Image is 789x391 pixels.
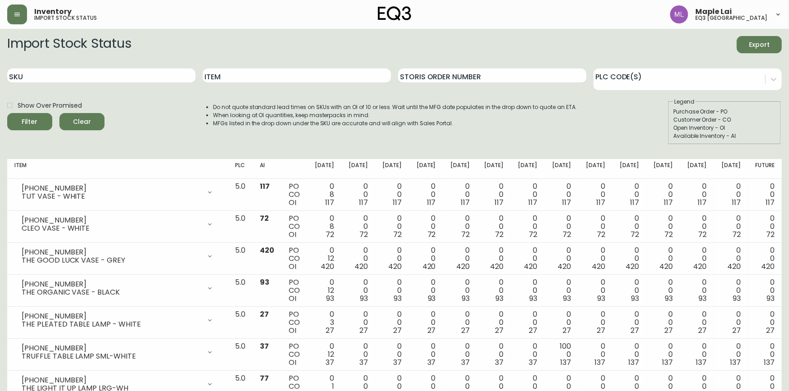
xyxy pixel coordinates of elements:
div: [PHONE_NUMBER] [22,280,201,288]
span: 117 [732,197,741,208]
button: Clear [59,113,104,130]
span: 93 [260,277,269,287]
div: 0 0 [450,214,470,239]
div: 0 0 [416,182,435,207]
span: 37 [427,357,436,368]
span: 117 [427,197,436,208]
th: [DATE] [646,159,680,179]
span: 420 [388,261,402,272]
div: [PHONE_NUMBER]TUT VASE - WHITE [14,182,221,202]
span: 72 [461,229,470,240]
th: AI [253,159,281,179]
span: 117 [596,197,605,208]
h5: import stock status [34,15,97,21]
div: PO CO [289,310,300,335]
span: 72 [732,229,741,240]
div: 0 0 [450,310,470,335]
div: 0 0 [755,182,775,207]
div: 0 0 [518,214,537,239]
span: 72 [427,229,436,240]
span: OI [289,357,296,368]
div: PO CO [289,246,300,271]
div: THE ORGANIC VASE - BLACK [22,288,201,296]
div: 0 0 [450,182,470,207]
div: 0 0 [484,182,503,207]
span: 117 [325,197,334,208]
div: Available Inventory - AI [673,132,776,140]
div: 0 0 [721,182,740,207]
th: [DATE] [375,159,409,179]
div: 0 0 [653,310,673,335]
span: 37 [495,357,503,368]
span: 27 [664,325,673,336]
li: When looking at OI quantities, keep masterpacks in mind. [213,111,577,119]
span: 117 [359,197,368,208]
div: 0 12 [315,246,334,271]
span: 72 [495,229,503,240]
span: 117 [664,197,673,208]
div: 0 0 [721,214,740,239]
span: 77 [260,373,269,383]
span: 27 [326,325,334,336]
span: 420 [524,261,537,272]
span: 93 [597,293,605,304]
span: 420 [761,261,775,272]
span: OI [289,261,296,272]
div: 0 0 [586,246,605,271]
td: 5.0 [228,211,253,243]
span: 27 [529,325,537,336]
div: 0 0 [450,246,470,271]
span: 420 [659,261,673,272]
span: 37 [359,357,368,368]
th: [DATE] [477,159,511,179]
div: TRUFFLE TABLE LAMP SML-WHITE [22,352,201,360]
span: 72 [664,229,673,240]
span: 93 [699,293,707,304]
div: 0 0 [687,214,707,239]
div: [PHONE_NUMBER]THE PLEATED TABLE LAMP - WHITE [14,310,221,330]
span: 27 [698,325,707,336]
div: 0 0 [349,310,368,335]
span: 117 [698,197,707,208]
span: 420 [321,261,334,272]
div: 0 0 [484,342,503,367]
div: 0 0 [721,342,740,367]
span: Maple Lai [695,8,732,15]
div: [PHONE_NUMBER] [22,184,201,192]
div: Customer Order - CO [673,116,776,124]
span: 72 [698,229,707,240]
span: 117 [494,197,503,208]
div: 0 0 [755,214,775,239]
span: 37 [326,357,334,368]
div: PO CO [289,278,300,303]
td: 5.0 [228,179,253,211]
span: 27 [766,325,775,336]
span: 27 [630,325,639,336]
div: 0 0 [620,182,639,207]
div: 0 0 [349,214,368,239]
span: 37 [260,341,269,351]
div: PO CO [289,214,300,239]
span: 93 [326,293,334,304]
button: Filter [7,113,52,130]
div: 0 0 [382,182,402,207]
div: 0 0 [552,278,571,303]
span: 37 [393,357,402,368]
div: 0 0 [620,214,639,239]
span: 420 [558,261,571,272]
div: 0 0 [721,278,740,303]
span: 420 [354,261,368,272]
div: 0 12 [315,278,334,303]
div: CLEO VASE - WHITE [22,224,201,232]
div: PO CO [289,342,300,367]
div: 0 0 [687,246,707,271]
div: TUT VASE - WHITE [22,192,201,200]
span: 72 [597,229,605,240]
div: 0 0 [586,278,605,303]
div: 0 0 [653,214,673,239]
span: 420 [456,261,470,272]
span: 72 [563,229,571,240]
div: 0 0 [586,214,605,239]
span: 117 [461,197,470,208]
span: 93 [394,293,402,304]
